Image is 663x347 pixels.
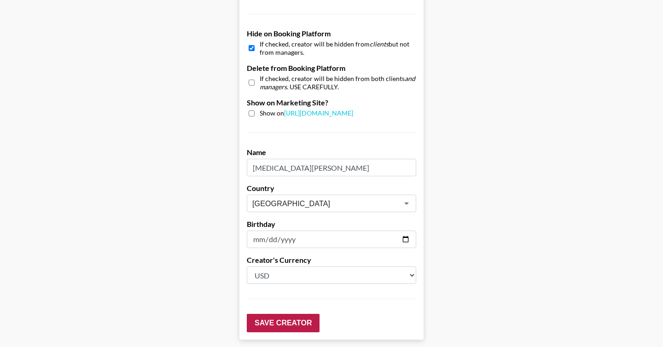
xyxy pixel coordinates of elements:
[247,184,416,193] label: Country
[370,40,389,48] em: clients
[247,98,416,107] label: Show on Marketing Site?
[260,40,416,56] span: If checked, creator will be hidden from but not from managers.
[247,255,416,265] label: Creator's Currency
[247,220,416,229] label: Birthday
[247,29,416,38] label: Hide on Booking Platform
[284,109,353,117] a: [URL][DOMAIN_NAME]
[260,109,353,118] span: Show on
[247,148,416,157] label: Name
[247,314,320,332] input: Save Creator
[247,64,416,73] label: Delete from Booking Platform
[260,75,416,91] span: If checked, creator will be hidden from both clients . USE CAREFULLY.
[260,75,415,91] em: and managers
[400,197,413,210] button: Open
